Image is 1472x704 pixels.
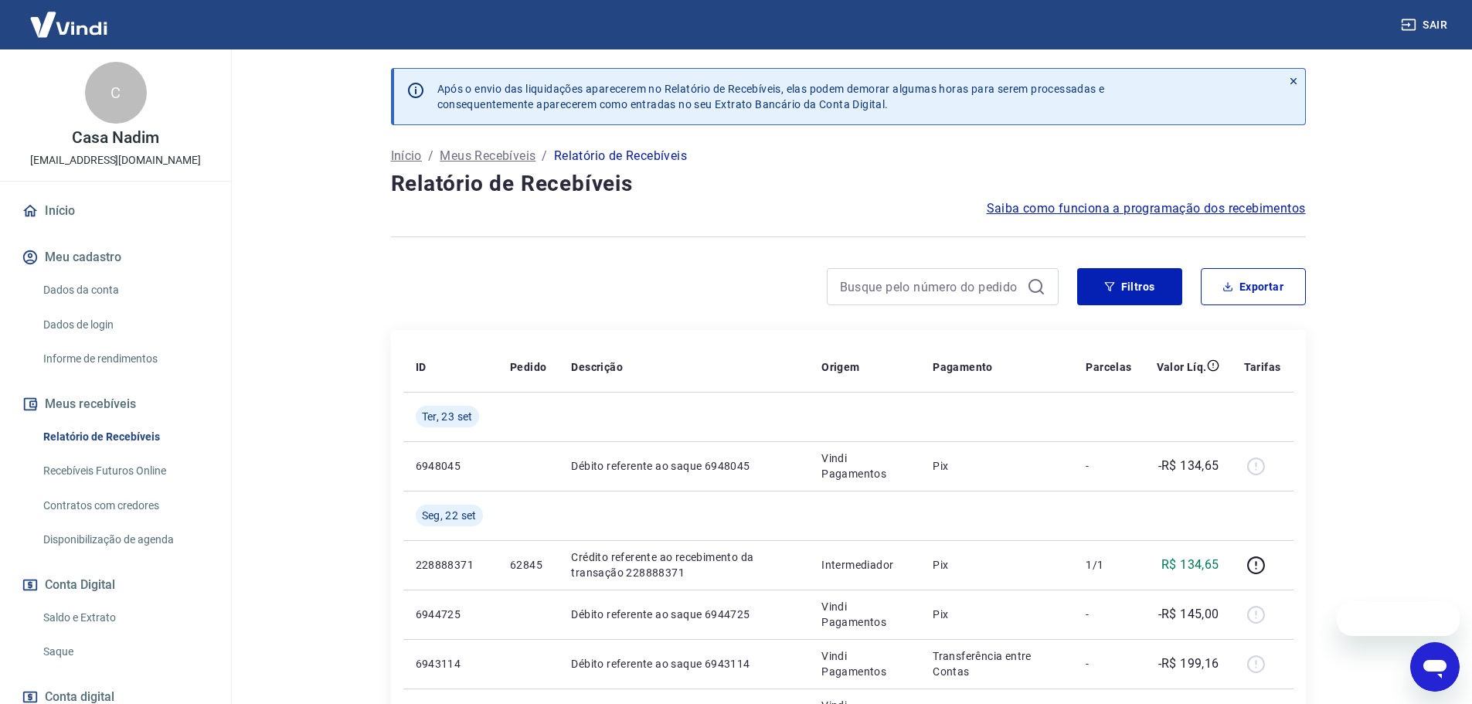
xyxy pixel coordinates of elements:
p: ID [416,359,427,375]
button: Meu cadastro [19,240,212,274]
p: Crédito referente ao recebimento da transação 228888371 [571,549,797,580]
p: - [1086,607,1131,622]
p: 228888371 [416,557,485,573]
p: Débito referente ao saque 6948045 [571,458,797,474]
button: Sair [1398,11,1453,39]
p: 6943114 [416,656,485,672]
p: -R$ 145,00 [1158,605,1219,624]
p: -R$ 199,16 [1158,655,1219,673]
a: Início [391,147,422,165]
iframe: Mensagem da empresa [1337,602,1460,636]
p: R$ 134,65 [1161,556,1219,574]
p: Pix [933,557,1061,573]
a: Contratos com credores [37,490,212,522]
p: Pix [933,607,1061,622]
p: Pedido [510,359,546,375]
p: Transferência entre Contas [933,648,1061,679]
button: Conta Digital [19,568,212,602]
a: Saiba como funciona a programação dos recebimentos [987,199,1306,218]
p: Parcelas [1086,359,1131,375]
a: Informe de rendimentos [37,343,212,375]
p: Descrição [571,359,623,375]
a: Dados da conta [37,274,212,306]
input: Busque pelo número do pedido [840,275,1021,298]
p: Vindi Pagamentos [821,648,908,679]
p: 62845 [510,557,546,573]
a: Início [19,194,212,228]
button: Exportar [1201,268,1306,305]
p: Relatório de Recebíveis [554,147,687,165]
a: Recebíveis Futuros Online [37,455,212,487]
span: Ter, 23 set [422,409,473,424]
button: Meus recebíveis [19,387,212,421]
p: Tarifas [1244,359,1281,375]
p: Débito referente ao saque 6943114 [571,656,797,672]
span: Seg, 22 set [422,508,477,523]
a: Relatório de Recebíveis [37,421,212,453]
p: / [542,147,547,165]
p: 6948045 [416,458,485,474]
p: Vindi Pagamentos [821,451,908,481]
div: C [85,62,147,124]
p: [EMAIL_ADDRESS][DOMAIN_NAME] [30,152,201,168]
p: - [1086,656,1131,672]
button: Filtros [1077,268,1182,305]
p: Após o envio das liquidações aparecerem no Relatório de Recebíveis, elas podem demorar algumas ho... [437,81,1105,112]
p: / [428,147,433,165]
iframe: Botão para abrir a janela de mensagens [1410,642,1460,692]
a: Dados de login [37,309,212,341]
p: -R$ 134,65 [1158,457,1219,475]
p: Débito referente ao saque 6944725 [571,607,797,622]
p: 1/1 [1086,557,1131,573]
p: Intermediador [821,557,908,573]
p: Vindi Pagamentos [821,599,908,630]
img: Vindi [19,1,119,48]
a: Saque [37,636,212,668]
p: Casa Nadim [72,130,159,146]
a: Saldo e Extrato [37,602,212,634]
p: Pix [933,458,1061,474]
p: Origem [821,359,859,375]
p: 6944725 [416,607,485,622]
a: Disponibilização de agenda [37,524,212,556]
p: Valor Líq. [1157,359,1207,375]
h4: Relatório de Recebíveis [391,168,1306,199]
a: Meus Recebíveis [440,147,535,165]
p: Pagamento [933,359,993,375]
p: - [1086,458,1131,474]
